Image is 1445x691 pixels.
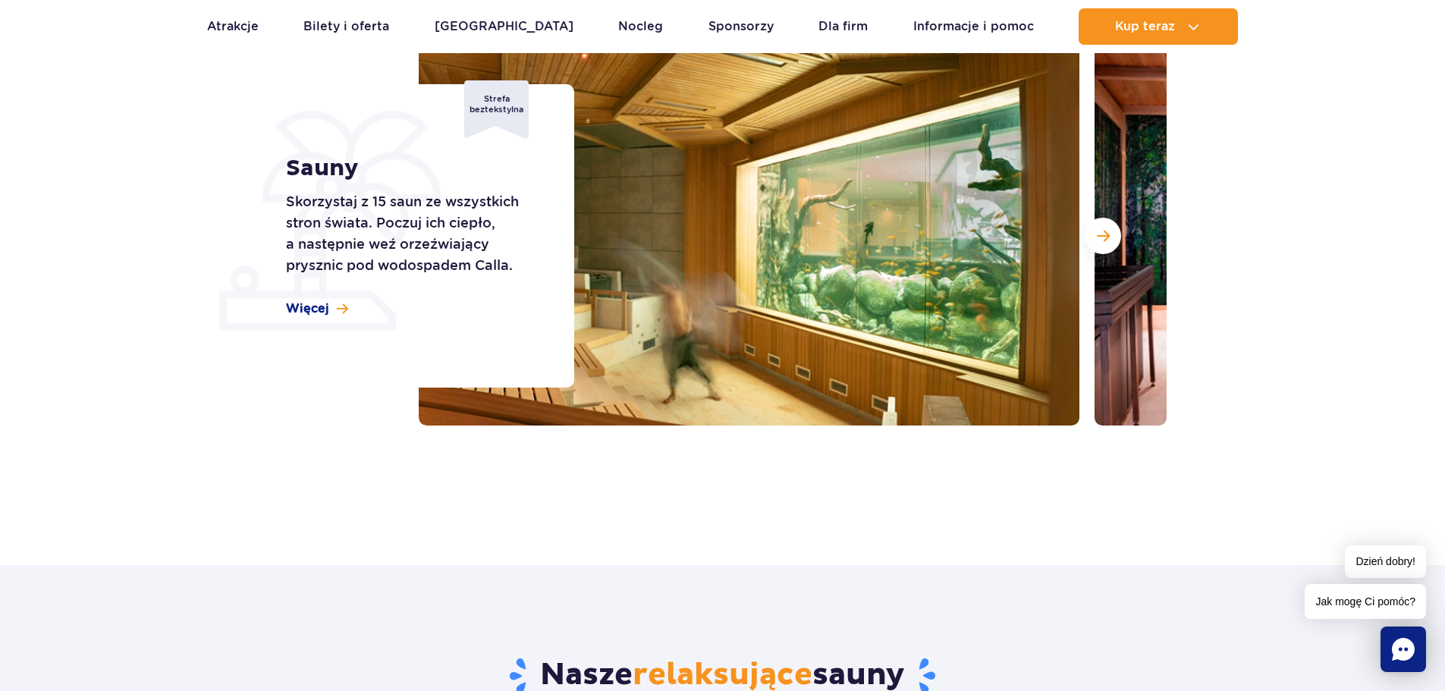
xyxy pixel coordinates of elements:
[1085,218,1121,254] button: Następny slajd
[1345,545,1426,578] span: Dzień dobry!
[286,155,540,182] h1: Sauny
[435,8,573,45] a: [GEOGRAPHIC_DATA]
[913,8,1034,45] a: Informacje i pomoc
[618,8,663,45] a: Nocleg
[708,8,774,45] a: Sponsorzy
[286,300,348,317] a: Więcej
[464,80,529,139] div: Strefa beztekstylna
[818,8,868,45] a: Dla firm
[1305,584,1426,619] span: Jak mogę Ci pomóc?
[303,8,389,45] a: Bilety i oferta
[1115,20,1175,33] span: Kup teraz
[286,300,329,317] span: Więcej
[286,191,540,276] p: Skorzystaj z 15 saun ze wszystkich stron świata. Poczuj ich ciepło, a następnie weź orzeźwiający ...
[1079,8,1238,45] button: Kup teraz
[207,8,259,45] a: Atrakcje
[1381,627,1426,672] div: Chat
[419,46,1079,426] img: Sauna w strefie Relax z dużym akwarium na ścianie, przytulne wnętrze i drewniane ławki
